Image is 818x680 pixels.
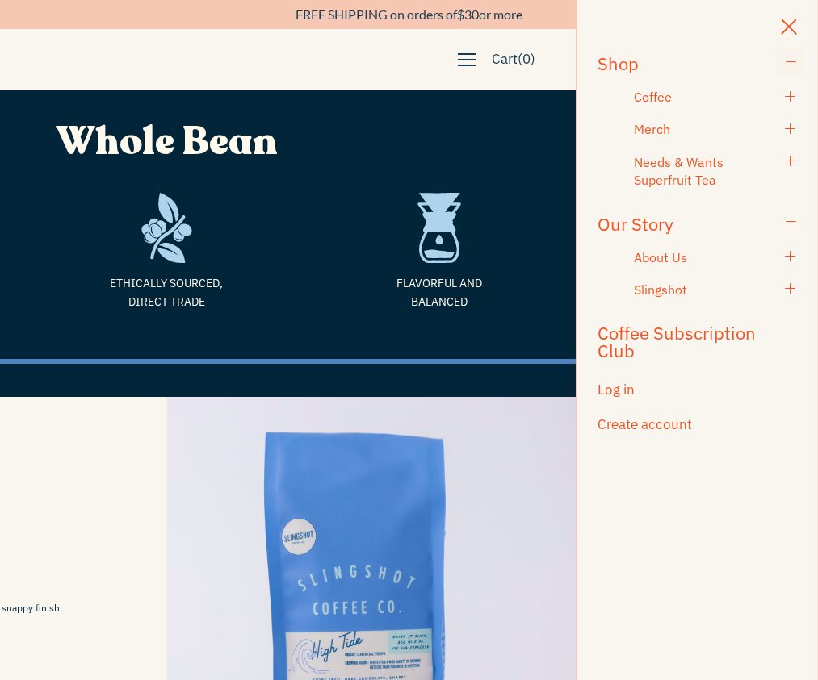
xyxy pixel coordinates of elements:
[598,319,797,365] a: Coffee Subscription Club
[518,48,522,70] span: (
[457,6,464,22] span: $
[57,115,278,168] span: Whole Bean
[634,88,777,106] h5: Coffee
[531,48,535,70] span: )
[43,193,292,263] img: frame-1635784469962.svg
[634,120,777,138] h5: Merch
[598,49,797,78] a: Shop
[634,153,777,190] h5: Needs & Wants Superfruit Tea
[315,274,564,311] span: Flavorful and Balanced
[43,274,292,311] span: Ethically Sourced, Direct Trade
[634,84,797,110] a: Coffee
[598,375,797,405] a: Log in
[634,149,797,194] a: Needs & Wants Superfruit Tea
[598,215,777,233] h3: Our Story
[598,324,777,360] h3: Coffee Subscription Club
[634,116,797,142] a: Merch
[315,193,564,263] img: drip-1635975560969.svg
[634,248,777,266] h5: About Us
[634,244,797,270] a: About Us
[464,6,479,22] span: 30
[634,281,777,298] h5: Slingshot
[522,50,531,68] span: 0
[598,410,797,440] a: Create account
[484,44,543,75] a: Cart(0)
[598,210,797,239] a: Our Story
[598,55,777,73] h3: Shop
[634,277,797,302] a: Slingshot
